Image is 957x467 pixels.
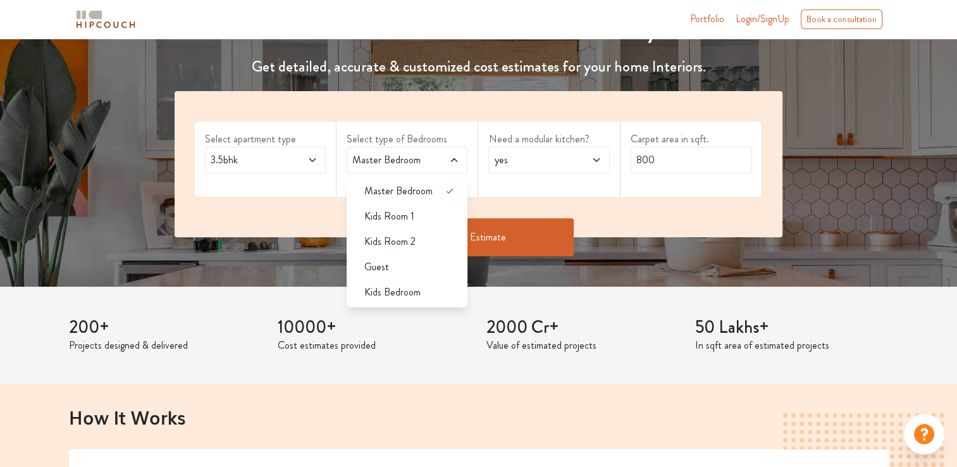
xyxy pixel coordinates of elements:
[364,285,421,300] span: Kids Bedroom
[801,9,882,29] div: Book a consultation
[278,317,471,339] h3: 10000+
[69,406,889,428] h2: How It Works
[350,153,432,168] span: Master Bedroom
[631,132,751,147] label: Carpet area in sqft.
[491,153,574,168] span: yes
[69,317,262,339] h3: 200+
[208,153,290,168] span: 3.5bhk
[74,5,137,34] span: logo-horizontal.svg
[364,259,389,275] span: Guest
[486,338,680,353] p: Value of estimated projects
[278,338,471,353] p: Cost estimates provided
[384,218,574,256] button: Get Estimate
[167,58,790,76] h4: Get detailed, accurate & customized cost estimates for your home Interiors.
[488,132,609,147] label: Need a modular kitchen?
[631,147,751,173] input: Enter area sqft
[695,317,889,339] h3: 50 Lakhs+
[364,209,414,224] span: Kids Room 1
[347,173,467,187] div: select 3 more room(s)
[347,132,467,147] label: Select type of Bedrooms
[69,338,262,353] p: Projects designed & delivered
[695,338,889,353] p: In sqft area of estimated projects
[364,184,433,199] span: Master Bedroom
[364,234,416,249] span: Kids Room 2
[486,317,680,339] h3: 2000 Cr+
[205,132,326,147] label: Select apartment type
[690,11,724,27] a: Portfolio
[736,11,789,26] span: Login/SignUp
[74,8,137,30] img: logo-horizontal.svg
[167,12,790,42] h1: Reliable estimates delivered instantly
